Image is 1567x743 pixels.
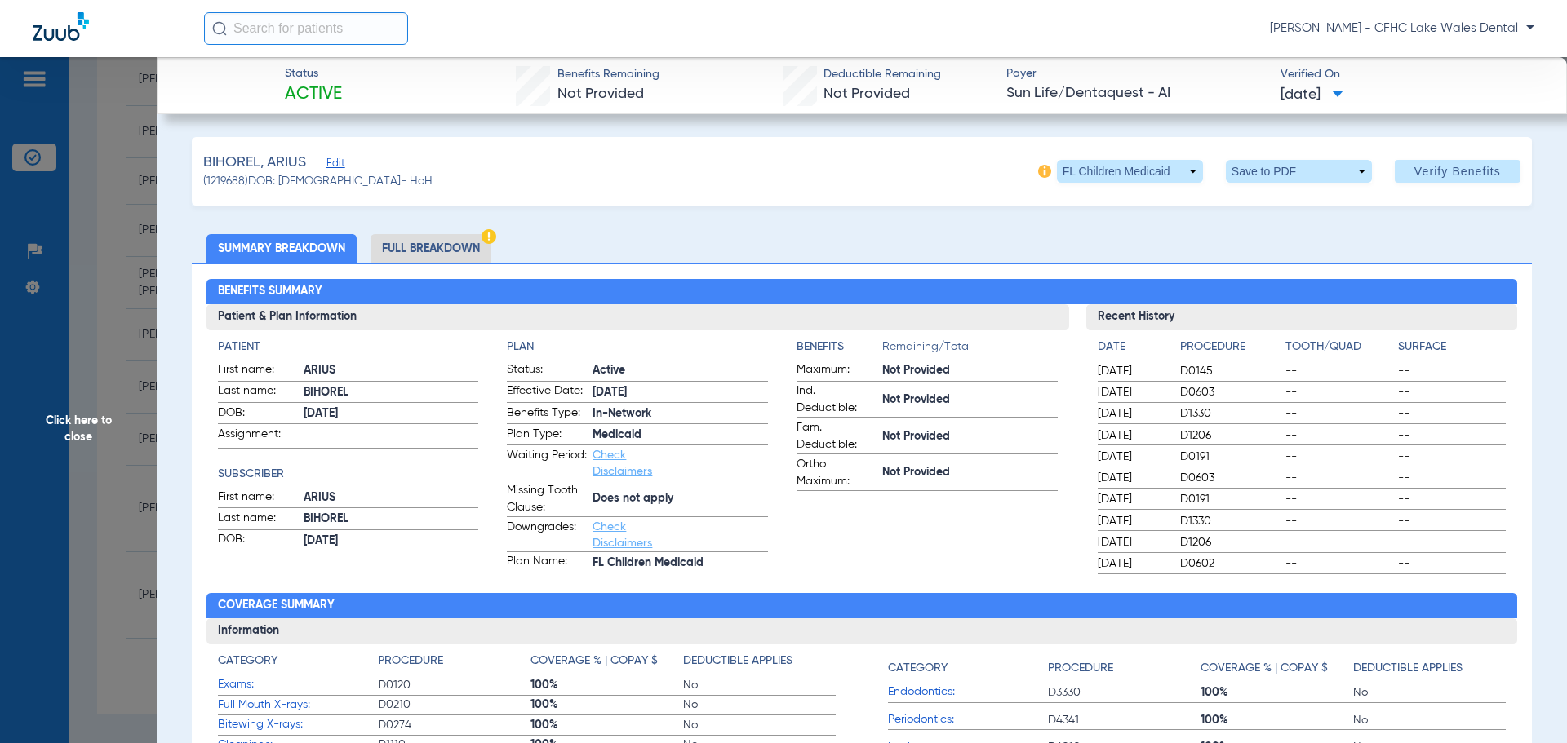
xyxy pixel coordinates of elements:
[1281,66,1541,83] span: Verified On
[326,157,341,173] span: Edit
[1398,427,1506,444] span: --
[285,65,342,82] span: Status
[593,427,768,444] span: Medicaid
[507,361,587,381] span: Status:
[797,419,877,453] span: Fam. Deductible:
[557,66,659,83] span: Benefits Remaining
[1414,165,1501,178] span: Verify Benefits
[218,338,479,356] h4: Patient
[593,555,768,572] span: FL Children Medicaid
[1398,470,1506,486] span: --
[797,456,877,490] span: Ortho Maximum:
[1398,405,1506,422] span: --
[683,717,836,733] span: No
[371,234,491,263] li: Full Breakdown
[218,652,277,670] h4: Category
[882,391,1058,409] span: Not Provided
[882,464,1058,481] span: Not Provided
[1398,338,1506,356] h4: Surface
[1201,660,1328,677] h4: Coverage % | Copay $
[1285,363,1393,379] span: --
[683,652,836,675] app-breakdown-title: Deductible Applies
[1398,338,1506,361] app-breakdown-title: Surface
[304,511,479,528] span: BIHOREL
[304,533,479,550] span: [DATE]
[218,383,298,402] span: Last name:
[1353,660,1463,677] h4: Deductible Applies
[1180,338,1280,356] h4: Procedure
[797,361,877,381] span: Maximum:
[218,489,298,508] span: First name:
[530,652,658,670] h4: Coverage % | Copay $
[218,531,298,551] span: DOB:
[1398,513,1506,529] span: --
[1180,470,1280,486] span: D0603
[823,86,910,101] span: Not Provided
[1285,338,1393,361] app-breakdown-title: Tooth/Quad
[1048,684,1201,701] span: D3330
[1038,165,1051,178] img: info-icon
[1048,652,1201,683] app-breakdown-title: Procedure
[888,660,948,677] h4: Category
[378,652,443,670] h4: Procedure
[1285,491,1393,507] span: --
[1485,665,1567,743] div: Chat Widget
[1098,555,1166,572] span: [DATE]
[218,716,378,733] span: Bitewing X-rays:
[1285,513,1393,529] span: --
[1098,470,1166,486] span: [DATE]
[1285,534,1393,551] span: --
[218,426,298,448] span: Assignment:
[1098,405,1166,422] span: [DATE]
[1180,405,1280,422] span: D1330
[1098,384,1166,400] span: [DATE]
[1398,363,1506,379] span: --
[1180,384,1280,400] span: D0603
[683,652,792,670] h4: Deductible Applies
[1398,534,1506,551] span: --
[1180,338,1280,361] app-breakdown-title: Procedure
[1180,363,1280,379] span: D0145
[1395,160,1520,183] button: Verify Benefits
[1353,652,1506,683] app-breakdown-title: Deductible Applies
[507,338,768,356] h4: Plan
[33,12,89,41] img: Zuub Logo
[1285,384,1393,400] span: --
[1048,660,1113,677] h4: Procedure
[593,405,768,422] span: In-Network
[507,482,587,516] span: Missing Tooth Clause:
[1398,555,1506,572] span: --
[683,677,836,693] span: No
[507,519,587,551] span: Downgrades:
[378,697,530,713] span: D0210
[1180,534,1280,551] span: D1206
[507,553,587,573] span: Plan Name:
[797,338,882,361] app-breakdown-title: Benefits
[1180,513,1280,529] span: D1330
[1285,470,1393,486] span: --
[206,279,1518,305] h2: Benefits Summary
[1048,712,1201,728] span: D4341
[212,21,227,36] img: Search Icon
[378,652,530,675] app-breakdown-title: Procedure
[1285,427,1393,444] span: --
[203,173,433,190] span: (1219688) DOB: [DEMOGRAPHIC_DATA] - HoH
[218,361,298,381] span: First name:
[507,426,587,445] span: Plan Type:
[218,510,298,529] span: Last name:
[507,447,587,480] span: Waiting Period:
[888,683,1048,701] span: Endodontics:
[1353,712,1506,728] span: No
[1098,427,1166,444] span: [DATE]
[530,697,683,713] span: 100%
[530,717,683,733] span: 100%
[218,676,378,693] span: Exams:
[304,384,479,401] span: BIHOREL
[218,466,479,483] app-breakdown-title: Subscriber
[206,618,1518,644] h3: Information
[1098,363,1166,379] span: [DATE]
[1398,491,1506,507] span: --
[683,697,836,713] span: No
[206,234,357,263] li: Summary Breakdown
[593,521,652,549] a: Check Disclaimers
